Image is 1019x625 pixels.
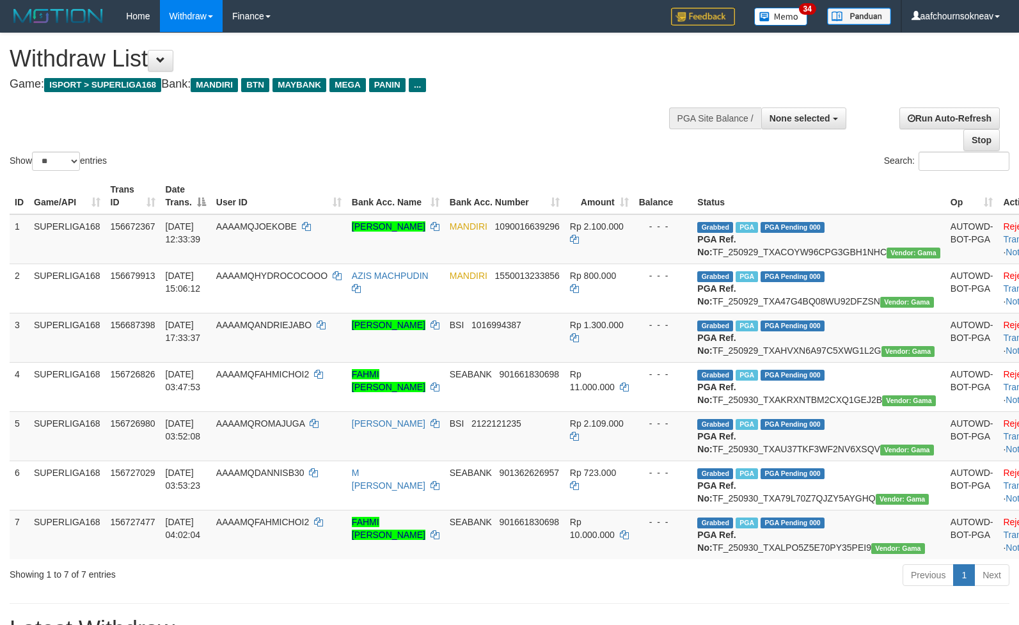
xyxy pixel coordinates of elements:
a: [PERSON_NAME] [352,221,425,232]
span: SEABANK [450,468,492,478]
span: Vendor URL: https://trx31.1velocity.biz [881,346,935,357]
span: 156727029 [111,468,155,478]
th: Bank Acc. Number: activate to sort column ascending [445,178,565,214]
td: AUTOWD-BOT-PGA [945,313,999,362]
span: BTN [241,78,269,92]
span: 156679913 [111,271,155,281]
span: [DATE] 15:06:12 [166,271,201,294]
span: Marked by aafsoycanthlai [736,320,758,331]
span: MEGA [329,78,366,92]
label: Search: [884,152,1009,171]
div: PGA Site Balance / [669,107,761,129]
td: 2 [10,264,29,313]
td: TF_250929_TXACOYW96CPG3GBH1NHC [692,214,945,264]
span: Grabbed [697,518,733,528]
th: Trans ID: activate to sort column ascending [106,178,161,214]
span: Rp 723.000 [570,468,616,478]
td: TF_250930_TXA79L70Z7QJZY5AYGHQ [692,461,945,510]
th: Game/API: activate to sort column ascending [29,178,106,214]
span: Copy 901661830698 to clipboard [500,517,559,527]
b: PGA Ref. No: [697,431,736,454]
span: [DATE] 17:33:37 [166,320,201,343]
b: PGA Ref. No: [697,382,736,405]
td: TF_250930_TXAU37TKF3WF2NV6XSQV [692,411,945,461]
span: Rp 1.300.000 [570,320,624,330]
span: Grabbed [697,271,733,282]
div: - - - [639,319,688,331]
b: PGA Ref. No: [697,480,736,503]
td: TF_250929_TXA47G4BQ08WU92DFZSN [692,264,945,313]
span: Rp 2.109.000 [570,418,624,429]
img: Button%20Memo.svg [754,8,808,26]
span: Copy 2122121235 to clipboard [471,418,521,429]
img: panduan.png [827,8,891,25]
th: ID [10,178,29,214]
span: MAYBANK [273,78,326,92]
span: Vendor URL: https://trx31.1velocity.biz [887,248,940,258]
span: PGA Pending [761,271,825,282]
label: Show entries [10,152,107,171]
span: Marked by aafromsomean [736,419,758,430]
span: AAAAMQFAHMICHOI2 [216,517,309,527]
span: AAAAMQFAHMICHOI2 [216,369,309,379]
td: AUTOWD-BOT-PGA [945,461,999,510]
span: AAAAMQDANNISB30 [216,468,304,478]
span: PGA Pending [761,320,825,331]
td: 7 [10,510,29,559]
a: 1 [953,564,975,586]
a: FAHMI [PERSON_NAME] [352,369,425,392]
span: MANDIRI [450,221,487,232]
span: 156726980 [111,418,155,429]
div: - - - [639,417,688,430]
span: AAAAMQANDRIEJABO [216,320,312,330]
span: Vendor URL: https://trx31.1velocity.biz [876,494,929,505]
span: Rp 11.000.000 [570,369,615,392]
th: Status [692,178,945,214]
span: PGA Pending [761,468,825,479]
span: Rp 10.000.000 [570,517,615,540]
td: AUTOWD-BOT-PGA [945,362,999,411]
span: PGA Pending [761,518,825,528]
td: 4 [10,362,29,411]
a: Stop [963,129,1000,151]
td: SUPERLIGA168 [29,313,106,362]
b: PGA Ref. No: [697,283,736,306]
span: AAAAMQJOEKOBE [216,221,297,232]
span: ... [409,78,426,92]
span: Copy 1016994387 to clipboard [471,320,521,330]
a: [PERSON_NAME] [352,320,425,330]
span: 156727477 [111,517,155,527]
span: 156672367 [111,221,155,232]
a: M [PERSON_NAME] [352,468,425,491]
a: FAHMI [PERSON_NAME] [352,517,425,540]
td: TF_250930_TXAKRXNTBM2CXQ1GEJ2B [692,362,945,411]
span: SEABANK [450,369,492,379]
span: Grabbed [697,468,733,479]
b: PGA Ref. No: [697,234,736,257]
td: AUTOWD-BOT-PGA [945,214,999,264]
span: ISPORT > SUPERLIGA168 [44,78,161,92]
span: 156726826 [111,369,155,379]
span: Marked by aafandaneth [736,468,758,479]
td: SUPERLIGA168 [29,411,106,461]
div: - - - [639,368,688,381]
span: PGA Pending [761,222,825,233]
span: [DATE] 03:52:08 [166,418,201,441]
span: Rp 2.100.000 [570,221,624,232]
td: AUTOWD-BOT-PGA [945,264,999,313]
span: PGA Pending [761,370,825,381]
span: Copy 901661830698 to clipboard [500,369,559,379]
span: SEABANK [450,517,492,527]
td: SUPERLIGA168 [29,214,106,264]
th: User ID: activate to sort column ascending [211,178,347,214]
td: 5 [10,411,29,461]
div: - - - [639,269,688,282]
div: - - - [639,220,688,233]
span: BSI [450,418,464,429]
a: Run Auto-Refresh [899,107,1000,129]
span: [DATE] 12:33:39 [166,221,201,244]
span: BSI [450,320,464,330]
a: Next [974,564,1009,586]
span: 34 [799,3,816,15]
td: AUTOWD-BOT-PGA [945,510,999,559]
